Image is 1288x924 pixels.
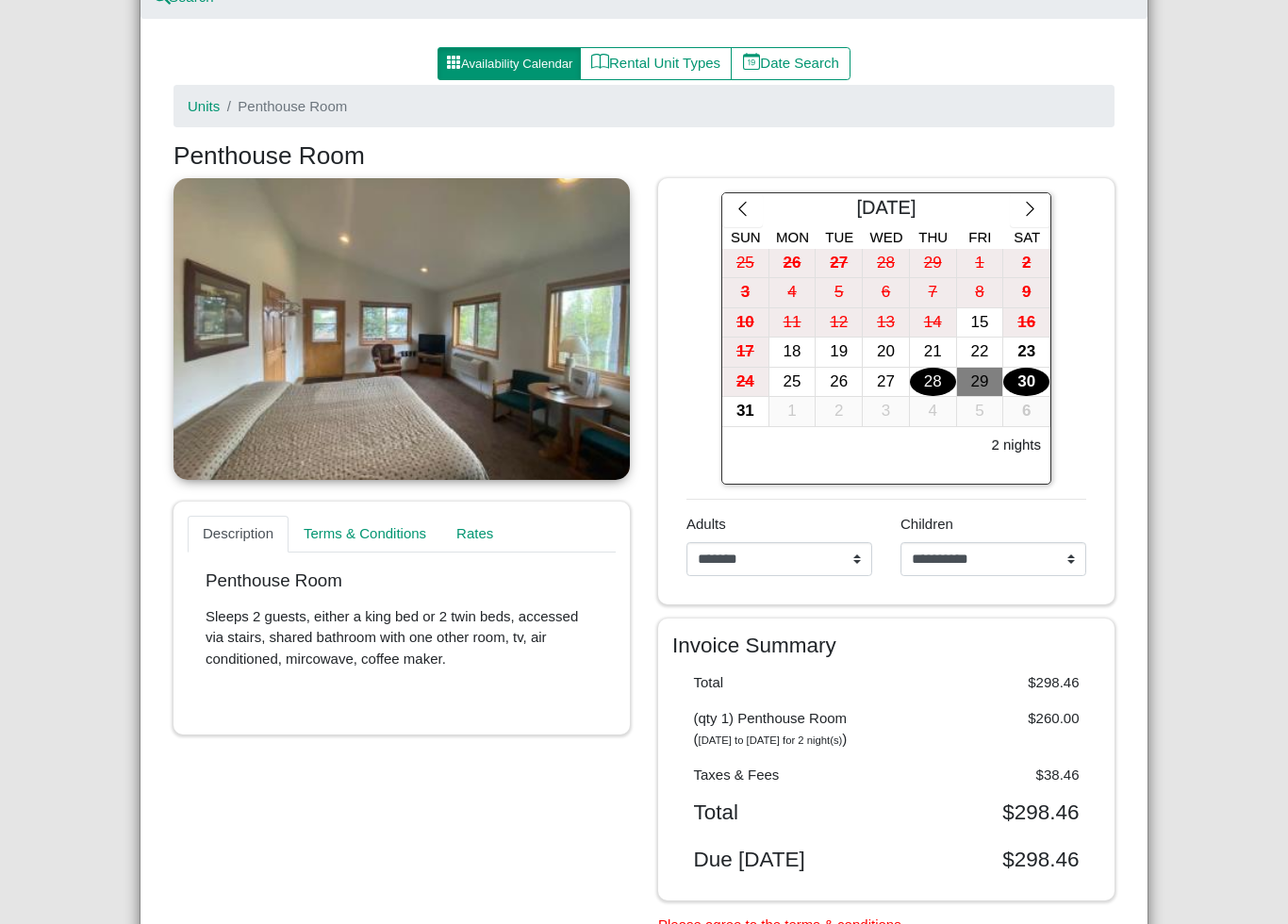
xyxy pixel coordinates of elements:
div: 24 [722,368,768,397]
div: $38.46 [886,765,1094,786]
a: Units [188,98,220,114]
button: 31 [722,397,769,427]
div: 17 [722,338,768,367]
div: $298.46 [886,847,1094,872]
div: 16 [1003,308,1049,338]
div: 5 [957,397,1003,426]
button: 22 [957,338,1004,368]
div: 7 [910,278,956,307]
button: 29 [910,249,957,279]
button: 12 [816,308,863,338]
button: 10 [722,308,769,338]
button: 20 [863,338,910,368]
div: 10 [722,308,768,338]
span: Fri [968,229,991,245]
span: Penthouse Room [238,98,347,114]
div: 15 [957,308,1003,338]
button: grid3x3 gap fillAvailability Calendar [438,47,581,81]
a: Description [188,516,289,553]
button: 21 [910,338,957,368]
button: 5 [816,278,863,308]
div: 2 [1003,249,1049,278]
button: 7 [910,278,957,308]
div: 11 [769,308,816,338]
div: Total [680,672,887,694]
div: Due [DATE] [680,847,887,872]
button: 26 [816,368,863,398]
button: 1 [769,397,817,427]
div: 13 [863,308,909,338]
button: 9 [1003,278,1050,308]
div: 29 [910,249,956,278]
svg: chevron left [734,200,751,218]
div: 5 [816,278,862,307]
div: 3 [863,397,909,426]
span: Mon [776,229,809,245]
span: Sat [1014,229,1040,245]
div: Total [680,800,887,825]
div: 3 [722,278,768,307]
div: [DATE] [763,193,1010,227]
button: 26 [769,249,817,279]
p: Sleeps 2 guests, either a king bed or 2 twin beds, accessed via stairs, shared bathroom with one ... [206,606,598,670]
span: Sun [731,229,761,245]
span: Thu [918,229,948,245]
div: 31 [722,397,768,426]
button: 19 [816,338,863,368]
button: 14 [910,308,957,338]
h4: Invoice Summary [672,633,1100,658]
button: chevron left [722,193,763,227]
div: 14 [910,308,956,338]
button: 2 [816,397,863,427]
div: 18 [769,338,816,367]
button: 30 [1003,368,1050,398]
div: 19 [816,338,862,367]
div: 4 [769,278,816,307]
button: 17 [722,338,769,368]
button: 15 [957,308,1004,338]
span: Tue [825,229,853,245]
button: 28 [910,368,957,398]
button: 27 [816,249,863,279]
span: Adults [686,516,726,532]
svg: chevron right [1021,200,1039,218]
div: 28 [863,249,909,278]
button: 1 [957,249,1004,279]
div: 2 [816,397,862,426]
div: 26 [816,368,862,397]
span: Children [900,516,953,532]
button: 6 [863,278,910,308]
i: [DATE] to [DATE] for 2 night(s) [699,734,843,746]
button: 25 [722,249,769,279]
button: 4 [910,397,957,427]
a: Rates [441,516,508,553]
button: 5 [957,397,1004,427]
button: 13 [863,308,910,338]
button: 23 [1003,338,1050,368]
button: 11 [769,308,817,338]
button: 8 [957,278,1004,308]
div: 1 [957,249,1003,278]
div: 20 [863,338,909,367]
button: 3 [863,397,910,427]
button: chevron right [1010,193,1050,227]
div: 12 [816,308,862,338]
div: 6 [1003,397,1049,426]
button: 18 [769,338,817,368]
p: Penthouse Room [206,570,598,592]
button: 2 [1003,249,1050,279]
div: 4 [910,397,956,426]
button: 27 [863,368,910,398]
button: 24 [722,368,769,398]
div: 30 [1003,368,1049,397]
button: 16 [1003,308,1050,338]
div: $298.46 [886,800,1094,825]
button: bookRental Unit Types [580,47,732,81]
svg: grid3x3 gap fill [446,55,461,70]
a: Terms & Conditions [289,516,441,553]
button: 28 [863,249,910,279]
div: (qty 1) Penthouse Room ( ) [680,708,887,751]
button: 6 [1003,397,1050,427]
svg: calendar date [743,53,761,71]
button: 29 [957,368,1004,398]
